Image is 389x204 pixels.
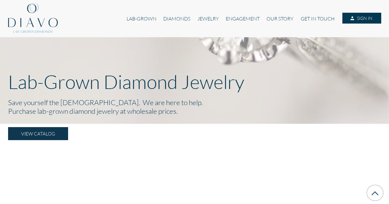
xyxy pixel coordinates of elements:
a: SIGN IN [342,13,381,24]
a: DIAMONDS [160,13,194,24]
a: JEWELRY [194,13,222,24]
a: OUR STORY [263,13,297,24]
h2: Save yourself the [DEMOGRAPHIC_DATA]. We are here to help. Purchase lab-grown diamond jewelry at ... [8,98,381,115]
a: LAB-GROWN [123,13,160,24]
a: GET IN TOUCH [297,13,338,24]
a: ENGAGEMENT [222,13,263,24]
a: VIEW CATALOG [8,127,68,140]
p: Lab-Grown Diamond Jewelry [8,70,381,93]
